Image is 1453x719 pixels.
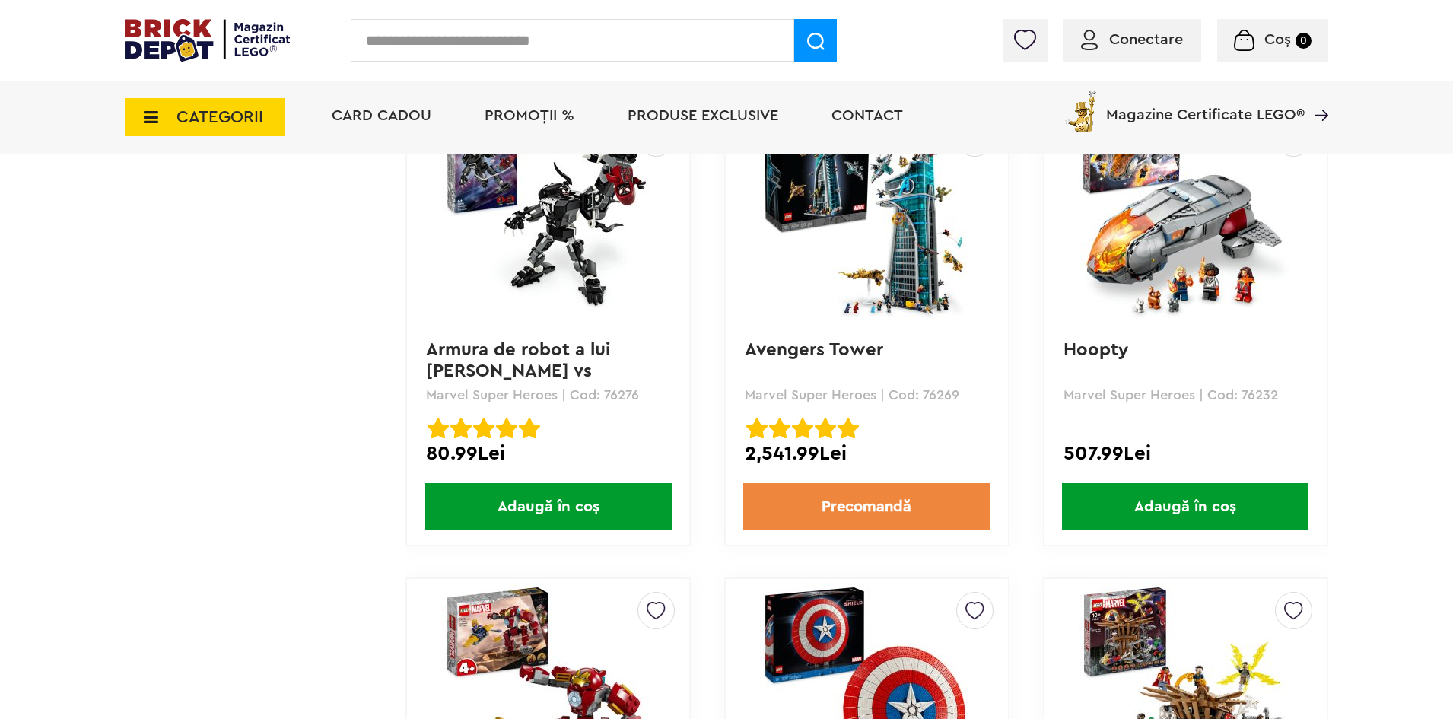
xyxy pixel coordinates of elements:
[496,418,517,439] img: Evaluare cu stele
[1064,444,1308,463] div: 507.99Lei
[1296,33,1312,49] small: 0
[769,418,790,439] img: Evaluare cu stele
[332,108,431,123] a: Card Cadou
[1062,483,1308,530] span: Adaugă în coș
[485,108,574,123] a: PROMOȚII %
[450,418,472,439] img: Evaluare cu stele
[1079,110,1292,323] img: Hoopty
[838,418,859,439] img: Evaluare cu stele
[745,341,883,359] a: Avengers Tower
[746,418,768,439] img: Evaluare cu stele
[519,418,540,439] img: Evaluare cu stele
[1106,87,1305,122] span: Magazine Certificate LEGO®
[1264,32,1291,47] span: Coș
[1064,388,1308,402] p: Marvel Super Heroes | Cod: 76232
[745,388,989,402] p: Marvel Super Heroes | Cod: 76269
[815,418,836,439] img: Evaluare cu stele
[442,110,655,323] img: Armura de robot a lui Venom vs Miles Morales
[176,109,263,126] span: CATEGORII
[743,483,990,530] a: Precomandă
[425,483,672,530] span: Adaugă în coș
[745,444,989,463] div: 2,541.99Lei
[760,110,973,323] img: Avengers Tower
[1109,32,1183,47] span: Conectare
[628,108,778,123] a: Produse exclusive
[831,108,903,123] a: Contact
[1044,483,1327,530] a: Adaugă în coș
[1064,341,1128,359] a: Hoopty
[1081,32,1183,47] a: Conectare
[426,444,670,463] div: 80.99Lei
[428,418,449,439] img: Evaluare cu stele
[407,483,689,530] a: Adaugă în coș
[426,388,670,402] p: Marvel Super Heroes | Cod: 76276
[473,418,494,439] img: Evaluare cu stele
[426,341,615,402] a: Armura de robot a lui [PERSON_NAME] vs [PERSON_NAME]
[792,418,813,439] img: Evaluare cu stele
[1305,87,1328,103] a: Magazine Certificate LEGO®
